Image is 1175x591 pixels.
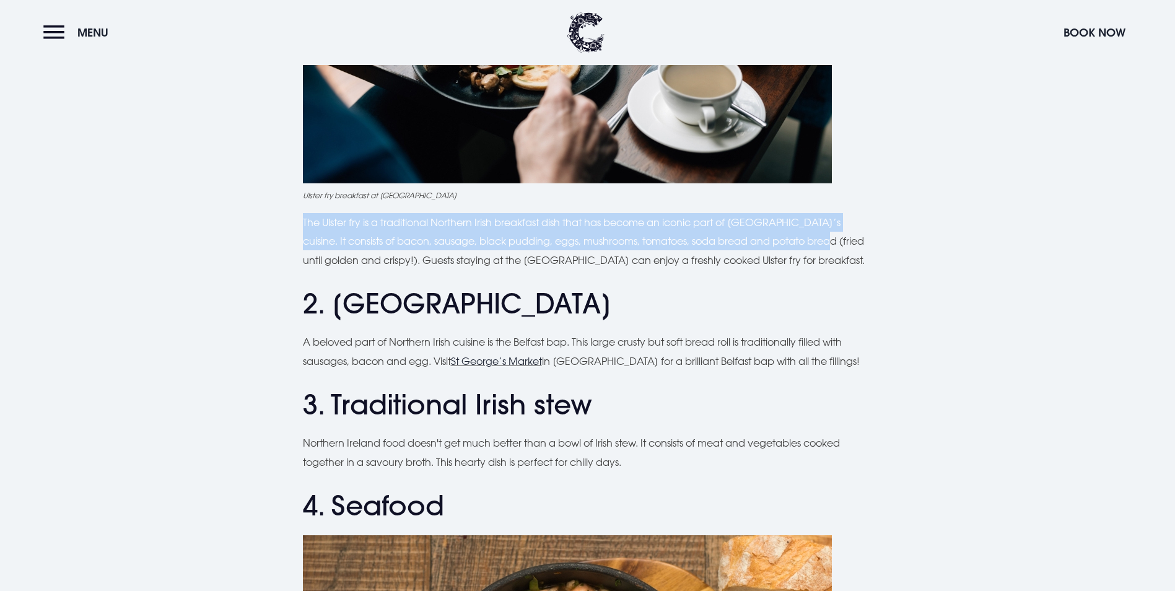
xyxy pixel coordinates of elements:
p: A beloved part of Northern Irish cuisine is the Belfast bap. This large crusty but soft bread rol... [303,333,873,370]
h2: 4. Seafood [303,489,873,522]
figcaption: Ulster fry breakfast at [GEOGRAPHIC_DATA] [303,190,873,201]
p: The Ulster fry is a traditional Northern Irish breakfast dish that has become an iconic part of [... [303,213,873,269]
h2: 2. [GEOGRAPHIC_DATA] [303,287,873,320]
p: Northern Ireland food doesn't get much better than a bowl of Irish stew. It consists of meat and ... [303,434,873,471]
button: Book Now [1057,19,1132,46]
h2: 3. Traditional Irish stew [303,388,873,421]
a: St George’s Market [451,355,542,367]
img: Clandeboye Lodge [567,12,605,53]
span: Menu [77,25,108,40]
button: Menu [43,19,115,46]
